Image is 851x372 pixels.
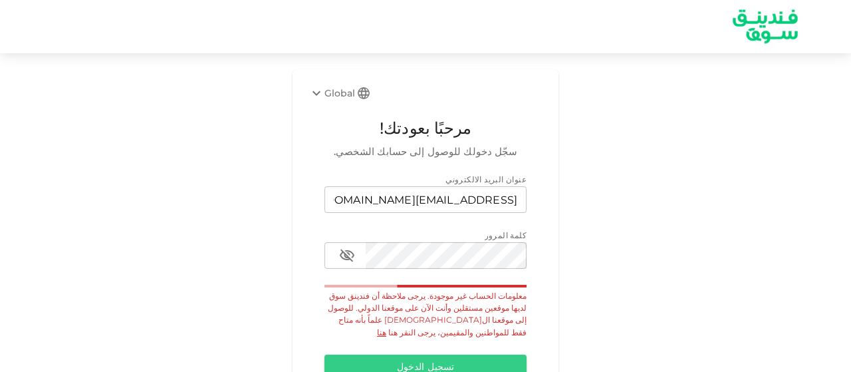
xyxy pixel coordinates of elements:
[328,291,527,337] span: معلومات الحساب غير موجودة. يرجى ملاحظة أن فندينق سوق لديها موقعين مستقلين وأنت الآن على موقعنا ال...
[377,327,386,337] a: هنا
[485,230,527,240] span: كلمة المرور
[324,116,527,141] span: مرحبًا بعودتك!
[366,242,527,269] input: password
[715,1,815,52] img: logo
[445,174,527,184] span: عنوان البريد الالكتروني
[726,1,804,52] a: logo
[324,144,527,160] span: سجّل دخولك للوصول إلى حسابك الشخصي.
[308,85,355,101] div: Global
[324,186,527,213] input: email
